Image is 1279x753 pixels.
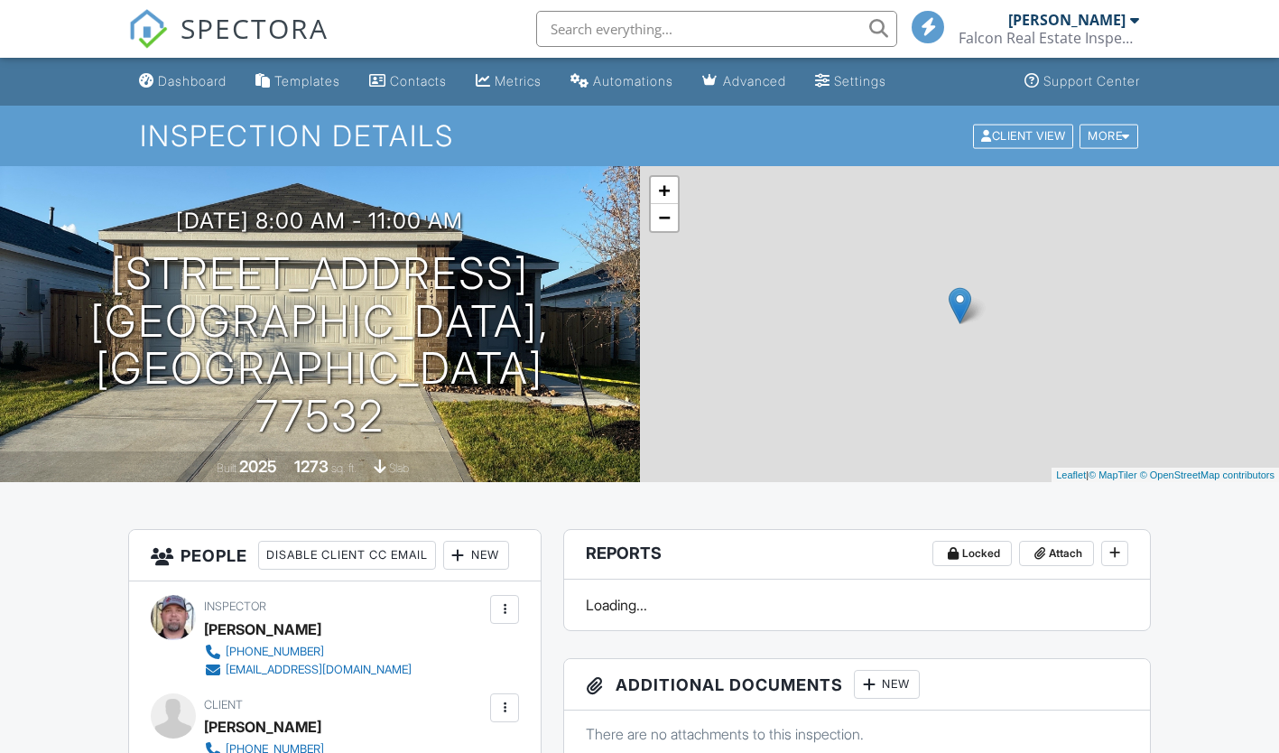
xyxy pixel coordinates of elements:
div: Templates [274,73,340,88]
div: 2025 [239,457,277,476]
div: Contacts [390,73,447,88]
div: | [1052,468,1279,483]
a: Templates [248,65,348,98]
div: Dashboard [158,73,227,88]
div: Advanced [723,73,786,88]
h3: [DATE] 8:00 am - 11:00 am [176,209,463,233]
div: Automations [593,73,673,88]
a: [EMAIL_ADDRESS][DOMAIN_NAME] [204,661,412,679]
span: Inspector [204,600,266,613]
div: Disable Client CC Email [258,541,436,570]
a: Metrics [468,65,549,98]
div: New [443,541,509,570]
a: Client View [971,128,1078,142]
div: New [854,670,920,699]
span: Built [217,461,236,475]
h3: People [129,530,541,581]
div: [PERSON_NAME] [204,713,321,740]
a: Support Center [1017,65,1147,98]
h1: [STREET_ADDRESS] [GEOGRAPHIC_DATA], [GEOGRAPHIC_DATA] 77532 [29,250,611,441]
a: © MapTiler [1089,469,1137,480]
h1: Inspection Details [140,120,1140,152]
h3: Additional Documents [564,659,1150,711]
div: 1273 [294,457,329,476]
div: Settings [834,73,886,88]
a: Dashboard [132,65,234,98]
div: Metrics [495,73,542,88]
a: Zoom in [651,177,678,204]
img: The Best Home Inspection Software - Spectora [128,9,168,49]
a: Contacts [362,65,454,98]
div: [EMAIL_ADDRESS][DOMAIN_NAME] [226,663,412,677]
a: SPECTORA [128,24,329,62]
div: More [1080,124,1138,148]
div: [PERSON_NAME] [1008,11,1126,29]
a: Settings [808,65,894,98]
p: There are no attachments to this inspection. [586,724,1128,744]
a: [PHONE_NUMBER] [204,643,412,661]
span: slab [389,461,409,475]
div: [PHONE_NUMBER] [226,645,324,659]
div: [PERSON_NAME] [204,616,321,643]
div: Support Center [1043,73,1140,88]
div: Falcon Real Estate Inspections LLC [959,29,1139,47]
a: Automations (Basic) [563,65,681,98]
div: Client View [973,124,1073,148]
span: sq. ft. [331,461,357,475]
span: SPECTORA [181,9,329,47]
input: Search everything... [536,11,897,47]
a: Leaflet [1056,469,1086,480]
a: © OpenStreetMap contributors [1140,469,1274,480]
a: Advanced [695,65,793,98]
span: Client [204,698,243,711]
a: Zoom out [651,204,678,231]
